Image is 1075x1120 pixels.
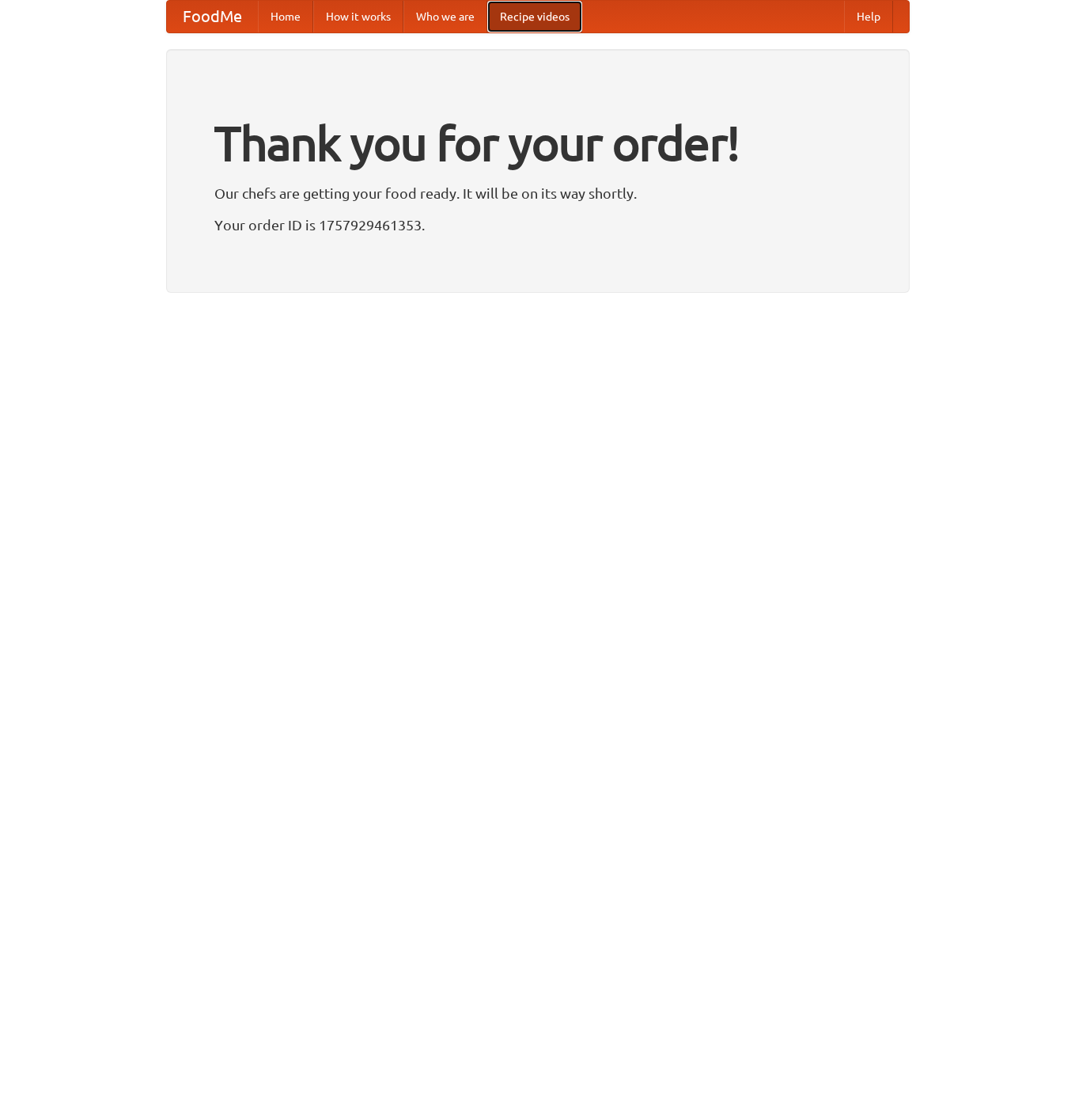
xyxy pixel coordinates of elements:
[214,213,861,237] p: Your order ID is 1757929461353.
[403,1,487,32] a: Who we are
[167,1,258,32] a: FoodMe
[313,1,403,32] a: How it works
[487,1,582,32] a: Recipe videos
[258,1,313,32] a: Home
[214,181,861,205] p: Our chefs are getting your food ready. It will be on its way shortly.
[214,105,861,181] h1: Thank you for your order!
[844,1,893,32] a: Help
